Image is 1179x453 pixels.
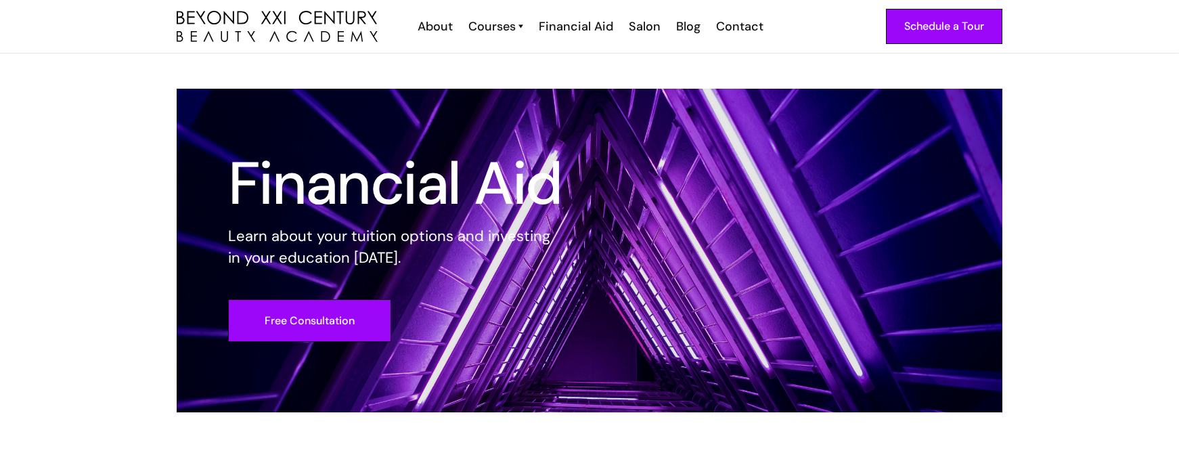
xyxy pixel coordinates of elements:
a: Salon [620,18,667,35]
a: Contact [707,18,770,35]
a: Schedule a Tour [886,9,1002,44]
div: Courses [468,18,516,35]
div: Blog [676,18,700,35]
a: home [177,11,378,43]
img: beyond 21st century beauty academy logo [177,11,378,43]
a: Courses [468,18,523,35]
div: About [418,18,453,35]
a: Blog [667,18,707,35]
p: Learn about your tuition options and investing in your education [DATE]. [228,225,562,269]
a: Financial Aid [530,18,620,35]
h1: Financial Aid [228,159,562,208]
div: Financial Aid [539,18,613,35]
div: Schedule a Tour [904,18,984,35]
a: About [409,18,460,35]
div: Salon [629,18,661,35]
a: Free Consultation [228,299,391,342]
div: Contact [716,18,763,35]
